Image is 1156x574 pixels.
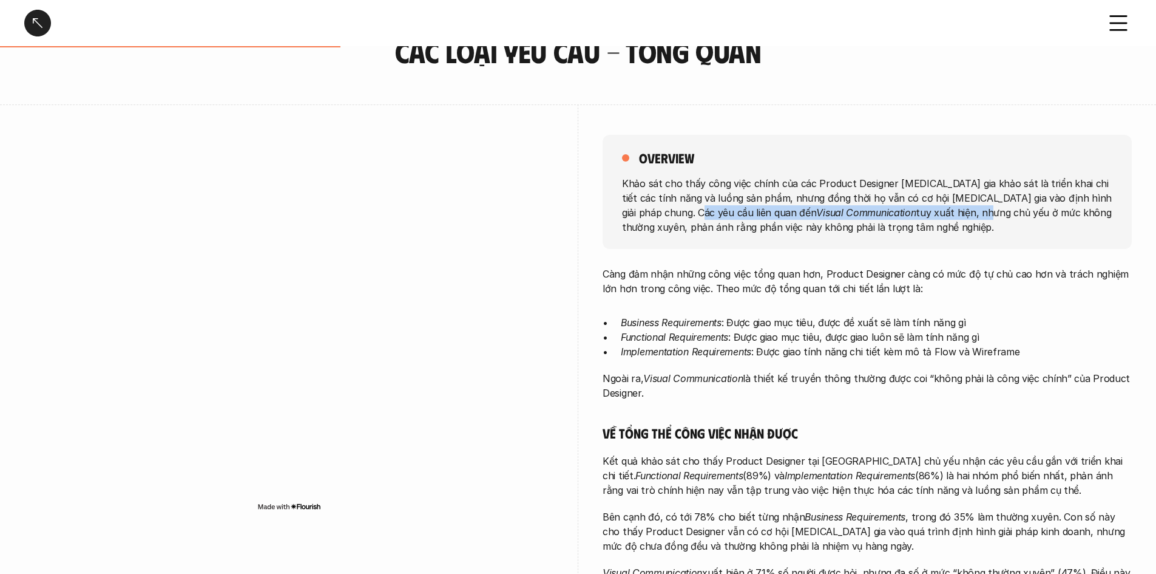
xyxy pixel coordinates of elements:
em: Implementation Requirements [621,346,751,358]
em: Business Requirements [805,511,905,523]
img: Made with Flourish [257,502,321,511]
p: Ngoài ra, là thiết kế truyền thông thường được coi “không phải là công việc chính” của Product De... [603,371,1132,400]
em: Visual Communication [816,206,916,218]
p: Bên cạnh đó, có tới 78% cho biết từng nhận , trong đó 35% làm thường xuyên. Con số này cho thấy P... [603,510,1132,553]
em: Functional Requirements [621,331,728,343]
h3: Các loại yêu cầu - Tổng quan [320,36,836,68]
h5: Về tổng thể công việc nhận được [603,425,1132,442]
em: Business Requirements [621,316,722,329]
p: : Được giao tính năng chi tiết kèm mô tả Flow và Wireframe [621,344,1132,359]
p: : Được giao mục tiêu, được giao luôn sẽ làm tính năng gì [621,330,1132,344]
p: : Được giao mục tiêu, được đề xuất sẽ làm tính năng gì [621,315,1132,330]
iframe: Interactive or visual content [24,135,553,499]
h5: overview [639,149,694,166]
p: Càng đảm nhận những công việc tổng quan hơn, Product Designer càng có mức độ tự chủ cao hơn và tr... [603,267,1132,296]
em: Implementation Requirements [785,470,915,482]
p: Khảo sát cho thấy công việc chính của các Product Designer [MEDICAL_DATA] gia khảo sát là triển k... [622,176,1112,234]
p: Kết quả khảo sát cho thấy Product Designer tại [GEOGRAPHIC_DATA] chủ yếu nhận các yêu cầu gắn với... [603,454,1132,497]
em: Functional Requirements [635,470,743,482]
em: Visual Communication [643,372,743,384]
